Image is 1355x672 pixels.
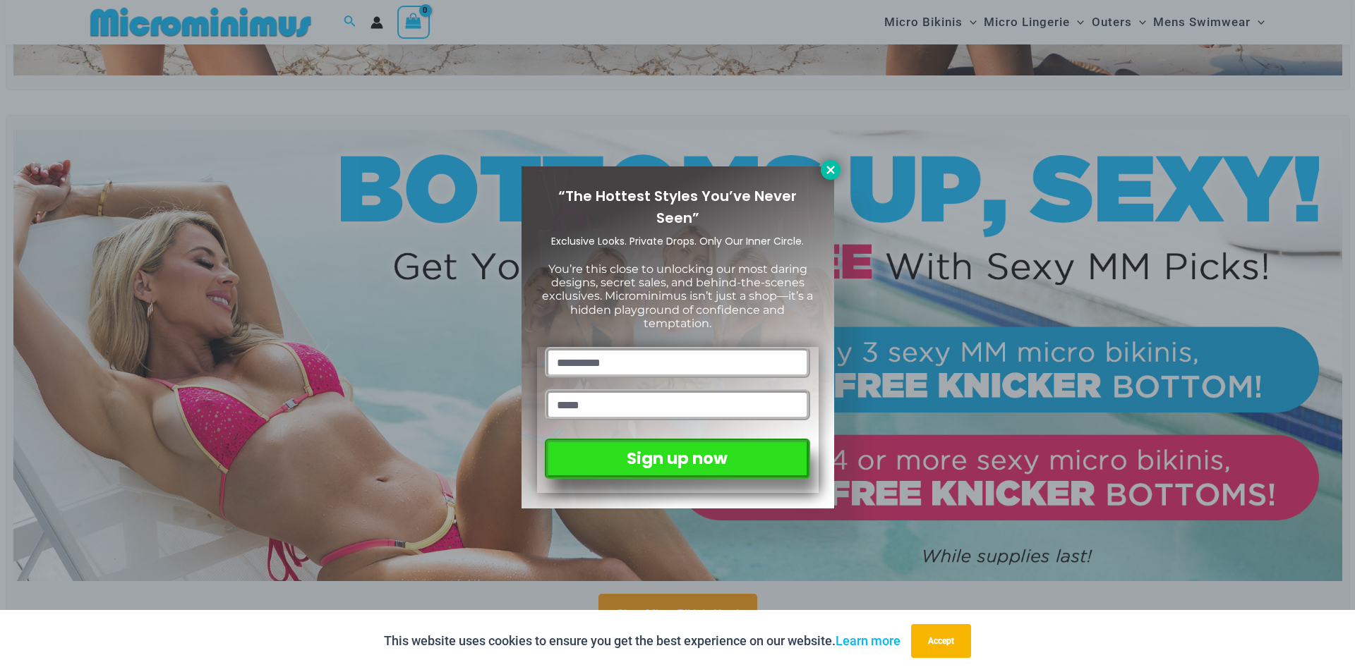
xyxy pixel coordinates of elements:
[911,624,971,658] button: Accept
[821,160,841,180] button: Close
[551,234,804,248] span: Exclusive Looks. Private Drops. Only Our Inner Circle.
[558,186,797,228] span: “The Hottest Styles You’ve Never Seen”
[384,630,901,652] p: This website uses cookies to ensure you get the best experience on our website.
[542,262,813,330] span: You’re this close to unlocking our most daring designs, secret sales, and behind-the-scenes exclu...
[545,439,809,479] button: Sign up now
[836,633,901,648] a: Learn more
